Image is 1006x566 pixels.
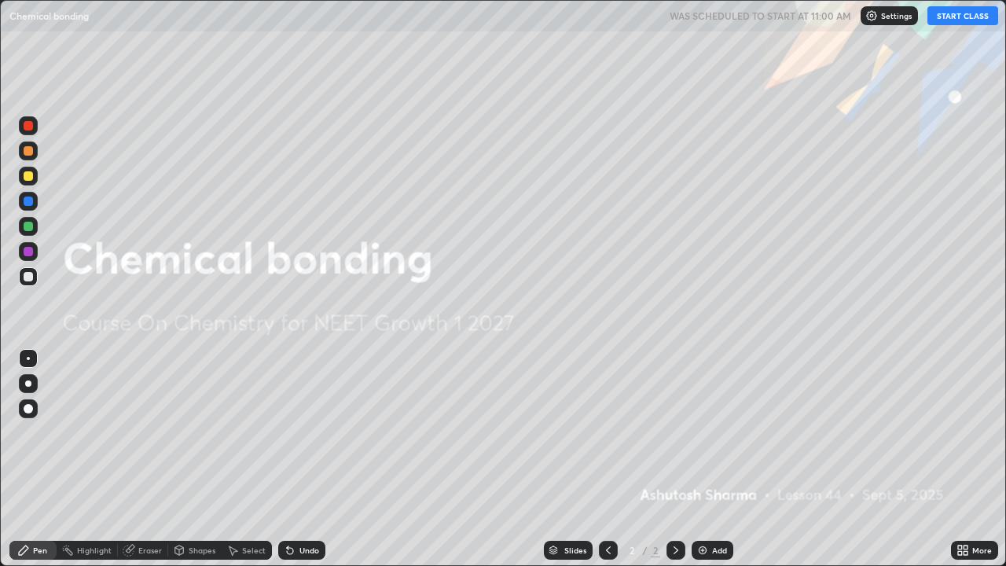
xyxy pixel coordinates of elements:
[696,544,709,557] img: add-slide-button
[972,546,992,554] div: More
[299,546,319,554] div: Undo
[9,9,89,22] p: Chemical bonding
[189,546,215,554] div: Shapes
[927,6,998,25] button: START CLASS
[712,546,727,554] div: Add
[670,9,851,23] h5: WAS SCHEDULED TO START AT 11:00 AM
[564,546,586,554] div: Slides
[651,543,660,557] div: 2
[643,546,648,555] div: /
[881,12,912,20] p: Settings
[865,9,878,22] img: class-settings-icons
[624,546,640,555] div: 2
[138,546,162,554] div: Eraser
[242,546,266,554] div: Select
[77,546,112,554] div: Highlight
[33,546,47,554] div: Pen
